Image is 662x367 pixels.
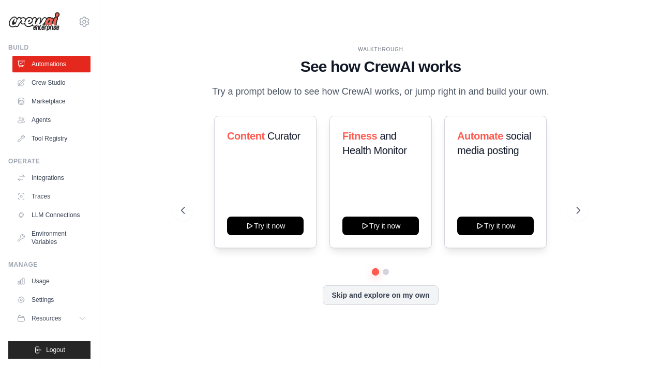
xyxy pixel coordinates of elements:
[8,12,60,32] img: Logo
[457,130,503,142] span: Automate
[12,93,91,110] a: Marketplace
[227,217,304,235] button: Try it now
[12,207,91,223] a: LLM Connections
[12,292,91,308] a: Settings
[323,285,438,305] button: Skip and explore on my own
[46,346,65,354] span: Logout
[8,261,91,269] div: Manage
[457,217,534,235] button: Try it now
[207,84,554,99] p: Try a prompt below to see how CrewAI works, or jump right in and build your own.
[267,130,300,142] span: Curator
[12,112,91,128] a: Agents
[342,130,377,142] span: Fitness
[227,130,265,142] span: Content
[8,43,91,52] div: Build
[12,130,91,147] a: Tool Registry
[12,310,91,327] button: Resources
[342,217,419,235] button: Try it now
[12,273,91,289] a: Usage
[12,56,91,72] a: Automations
[8,157,91,165] div: Operate
[12,188,91,205] a: Traces
[12,225,91,250] a: Environment Variables
[181,57,580,76] h1: See how CrewAI works
[8,341,91,359] button: Logout
[32,314,61,323] span: Resources
[12,170,91,186] a: Integrations
[181,45,580,53] div: WALKTHROUGH
[12,74,91,91] a: Crew Studio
